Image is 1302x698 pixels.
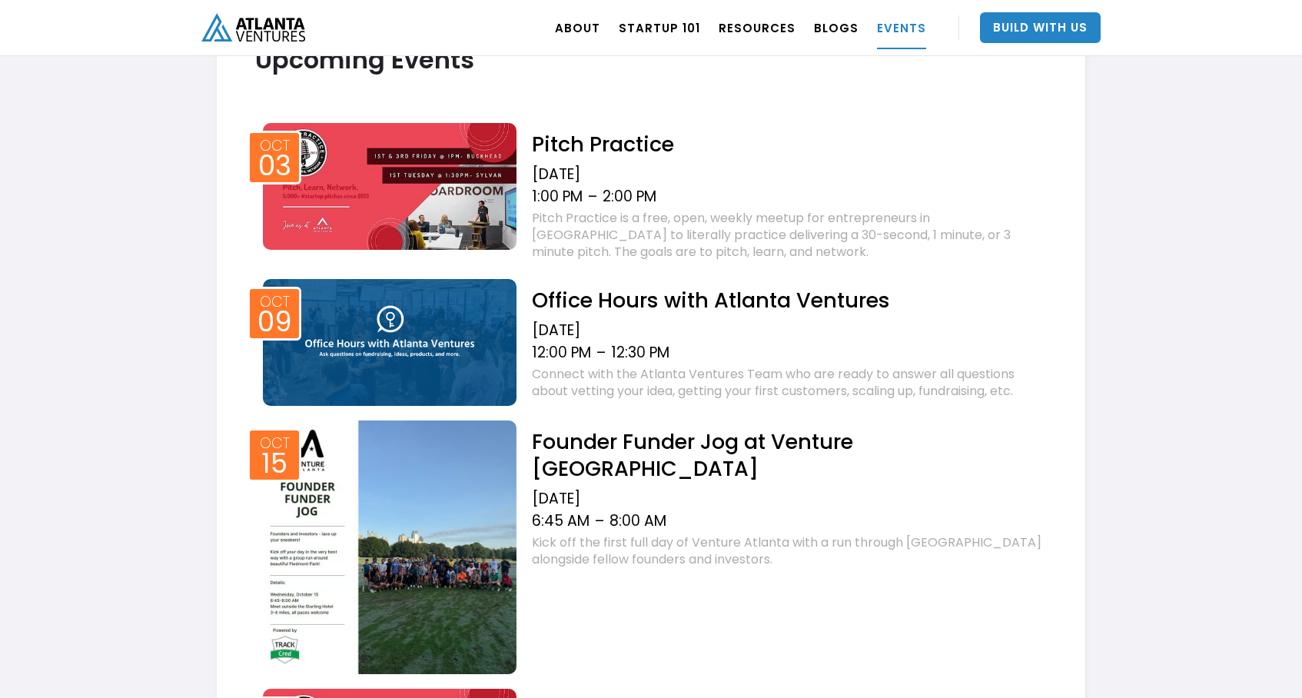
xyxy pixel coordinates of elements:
[877,6,926,49] a: EVENTS
[261,452,287,475] div: 15
[532,534,1047,568] div: Kick off the first full day of Venture Atlanta with a run through [GEOGRAPHIC_DATA] alongside fel...
[619,6,700,49] a: Startup 101
[814,6,859,49] a: BLOGS
[260,294,290,309] div: Oct
[603,188,656,206] div: 2:00 PM
[532,344,591,362] div: 12:00 PM
[532,131,1047,158] h2: Pitch Practice
[532,428,1047,482] h2: Founder Funder Jog at Venture [GEOGRAPHIC_DATA]
[258,155,291,178] div: 03
[263,420,516,674] img: Event thumb
[255,119,1047,264] a: Event thumbOct03Pitch Practice[DATE]1:00 PM–2:00 PMPitch Practice is a free, open, weekly meetup ...
[595,512,604,530] div: –
[257,311,292,334] div: 09
[532,210,1047,261] div: Pitch Practice is a free, open, weekly meetup for entrepreneurs in [GEOGRAPHIC_DATA] to literally...
[611,344,669,362] div: 12:30 PM
[532,366,1047,400] div: Connect with the Atlanta Ventures Team who are ready to answer all questions about vetting your i...
[609,512,666,530] div: 8:00 AM
[596,344,606,362] div: –
[555,6,600,49] a: ABOUT
[588,188,597,206] div: –
[263,123,516,250] img: Event thumb
[255,275,1047,406] a: Event thumbOct09Office Hours with Atlanta Ventures[DATE]12:00 PM–12:30 PMConnect with the Atlanta...
[980,12,1101,43] a: Build With Us
[719,6,795,49] a: RESOURCES
[255,417,1047,674] a: Event thumbOct15Founder Funder Jog at Venture [GEOGRAPHIC_DATA][DATE]6:45 AM–8:00 AMKick off the ...
[532,188,583,206] div: 1:00 PM
[263,279,516,406] img: Event thumb
[532,512,590,530] div: 6:45 AM
[532,321,1047,340] div: [DATE]
[532,165,1047,184] div: [DATE]
[255,46,1047,73] h2: Upcoming Events
[532,490,1047,508] div: [DATE]
[260,436,290,450] div: Oct
[532,287,1047,314] h2: Office Hours with Atlanta Ventures
[260,138,290,153] div: Oct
